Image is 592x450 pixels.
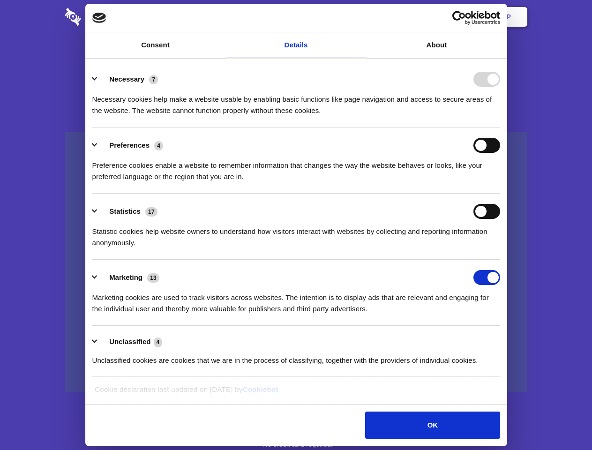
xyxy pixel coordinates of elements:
div: Necessary cookies help make a website usable by enabling basic functions like page navigation and... [92,87,500,116]
span: 4 [154,337,163,347]
a: About [367,32,507,58]
h1: Eliminate Slack Data Loss. [65,42,527,76]
a: Consent [85,32,226,58]
button: Unclassified (4) [92,336,168,348]
label: Statistics [109,207,141,215]
span: 13 [147,273,159,283]
button: Marketing (13) [92,270,165,285]
div: Cookie declaration last updated on [DATE] by [88,384,504,402]
a: Cookiebot [243,385,278,393]
div: Marketing cookies are used to track visitors across websites. The intention is to display ads tha... [92,285,500,315]
h4: Auto-redaction of sensitive data, encrypted data sharing and self-destructing private chats. Shar... [65,85,527,116]
label: Necessary [109,75,144,83]
a: Login [425,2,466,31]
button: Necessary (7) [92,72,164,87]
img: logo [92,13,106,23]
a: Wistia video thumbnail [65,132,527,392]
a: Pricing [275,2,316,31]
span: 7 [149,75,158,84]
a: Contact [380,2,423,31]
div: Statistic cookies help website owners to understand how visitors interact with websites by collec... [92,219,500,248]
label: Preferences [109,141,150,149]
a: Details [226,32,367,58]
span: 17 [145,207,157,217]
img: logo-wordmark-white-trans-d4663122ce5f474addd5e946df7df03e33cb6a1c49d2221995e7729f52c070b2.svg [65,8,145,26]
div: Unclassified cookies are cookies that we are in the process of classifying, together with the pro... [92,348,500,366]
button: OK [365,412,500,439]
button: Preferences (4) [92,138,169,153]
span: 4 [154,141,163,150]
div: Preference cookies enable a website to remember information that changes the way the website beha... [92,153,500,182]
label: Marketing [109,273,142,281]
a: Usercentrics Cookiebot - opens in a new window [418,11,500,25]
button: Statistics (17) [92,204,164,219]
iframe: Drift Widget Chat Controller [545,403,581,439]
